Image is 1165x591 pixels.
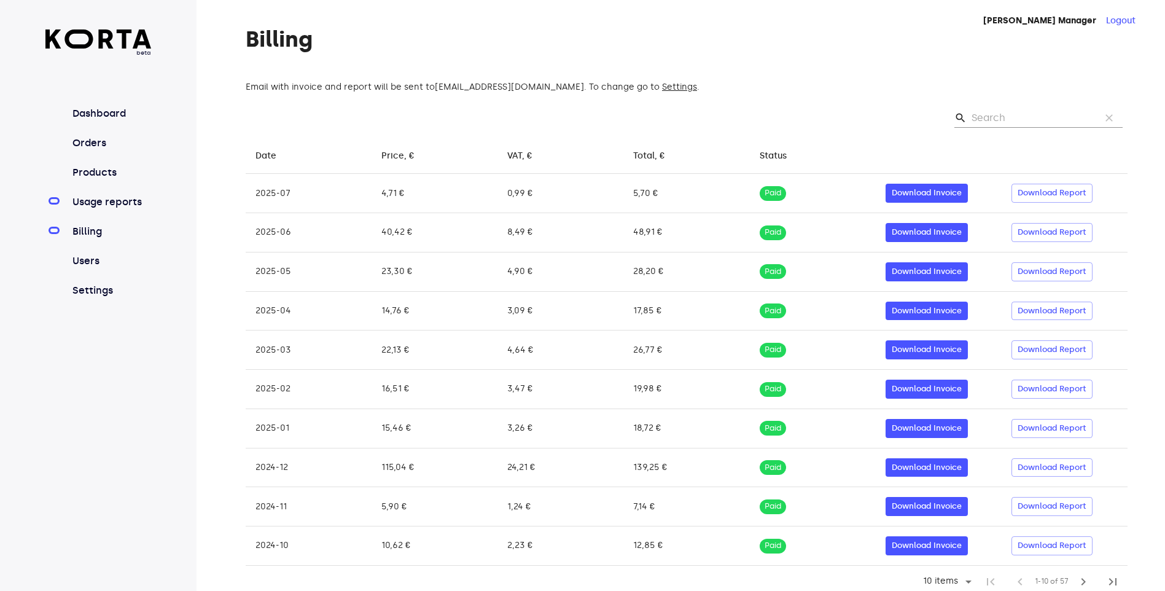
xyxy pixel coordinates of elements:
td: 10,62 € [372,526,497,566]
button: Download Report [1011,419,1093,438]
span: Date [255,149,292,163]
span: Download Invoice [892,539,962,553]
td: 2024-10 [246,526,372,566]
button: Download Invoice [886,536,968,555]
td: 2025-01 [246,409,372,448]
span: Paid [760,227,786,238]
span: Paid [760,423,786,434]
td: 3,26 € [497,409,623,448]
span: chevron_right [1076,574,1091,589]
span: Download Invoice [892,304,962,318]
h1: Billing [246,27,1128,52]
a: Download Report [1011,382,1093,393]
div: Date [255,149,276,163]
a: Orders [70,136,152,151]
span: Download Invoice [892,343,962,357]
td: 2025-04 [246,291,372,331]
a: Download Invoice [886,461,968,471]
a: Download Report [1011,265,1093,275]
button: Download Invoice [886,458,968,477]
div: Email with invoice and report will be sent to [EMAIL_ADDRESS][DOMAIN_NAME] . To change go to . [246,81,1128,93]
a: Download Invoice [886,343,968,353]
a: Settings [662,82,697,92]
a: Download Report [1011,186,1093,197]
a: Download Invoice [886,225,968,236]
td: 7,14 € [623,487,749,526]
button: Download Report [1011,340,1093,359]
td: 3,09 € [497,291,623,331]
a: Download Invoice [886,539,968,549]
span: Download Invoice [892,265,962,279]
a: beta [45,29,152,57]
div: Price, € [381,149,415,163]
td: 2024-12 [246,448,372,487]
td: 2025-02 [246,370,372,409]
button: Download Invoice [886,262,968,281]
button: Download Invoice [886,380,968,399]
td: 0,99 € [497,174,623,213]
a: Settings [70,283,152,298]
span: Download Invoice [892,461,962,475]
button: Download Report [1011,223,1093,242]
button: Download Report [1011,380,1093,399]
a: Download Report [1011,304,1093,315]
a: Billing [70,224,152,239]
span: Download Report [1018,421,1086,436]
td: 115,04 € [372,448,497,487]
span: Download Report [1018,343,1086,357]
td: 2025-05 [246,252,372,291]
a: Dashboard [70,106,152,121]
span: Paid [760,501,786,512]
span: Paid [760,266,786,278]
span: Paid [760,383,786,395]
span: Download Invoice [892,186,962,200]
input: Search [972,108,1091,128]
span: Download Report [1018,461,1086,475]
td: 15,46 € [372,409,497,448]
td: 2025-07 [246,174,372,213]
strong: [PERSON_NAME] Manager [983,15,1096,26]
a: Download Invoice [886,421,968,432]
a: Download Report [1011,499,1093,510]
td: 19,98 € [623,370,749,409]
span: Paid [760,540,786,552]
span: Search [954,112,967,124]
span: Download Report [1018,499,1086,514]
td: 5,90 € [372,487,497,526]
span: Download Report [1018,304,1086,318]
button: Download Invoice [886,497,968,516]
span: Paid [760,344,786,356]
td: 2,23 € [497,526,623,566]
td: 3,47 € [497,370,623,409]
span: Paid [760,187,786,199]
button: Download Invoice [886,184,968,203]
td: 14,76 € [372,291,497,331]
button: Logout [1106,15,1136,27]
a: Usage reports [70,195,152,209]
a: Download Report [1011,421,1093,432]
span: Paid [760,305,786,317]
button: Download Report [1011,184,1093,203]
td: 23,30 € [372,252,497,291]
button: Download Invoice [886,340,968,359]
span: Total, € [633,149,681,163]
a: Download Invoice [886,499,968,510]
span: Download Invoice [892,382,962,396]
td: 5,70 € [623,174,749,213]
td: 24,21 € [497,448,623,487]
td: 22,13 € [372,331,497,370]
td: 4,90 € [497,252,623,291]
span: Status [760,149,803,163]
a: Download Invoice [886,265,968,275]
td: 28,20 € [623,252,749,291]
a: Download Invoice [886,304,968,315]
span: 1-10 of 57 [1035,576,1069,588]
span: Download Report [1018,539,1086,553]
button: Download Invoice [886,223,968,242]
td: 2025-03 [246,331,372,370]
td: 17,85 € [623,291,749,331]
div: 10 items [920,576,961,587]
button: Download Invoice [886,302,968,321]
td: 26,77 € [623,331,749,370]
span: last_page [1105,574,1120,589]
